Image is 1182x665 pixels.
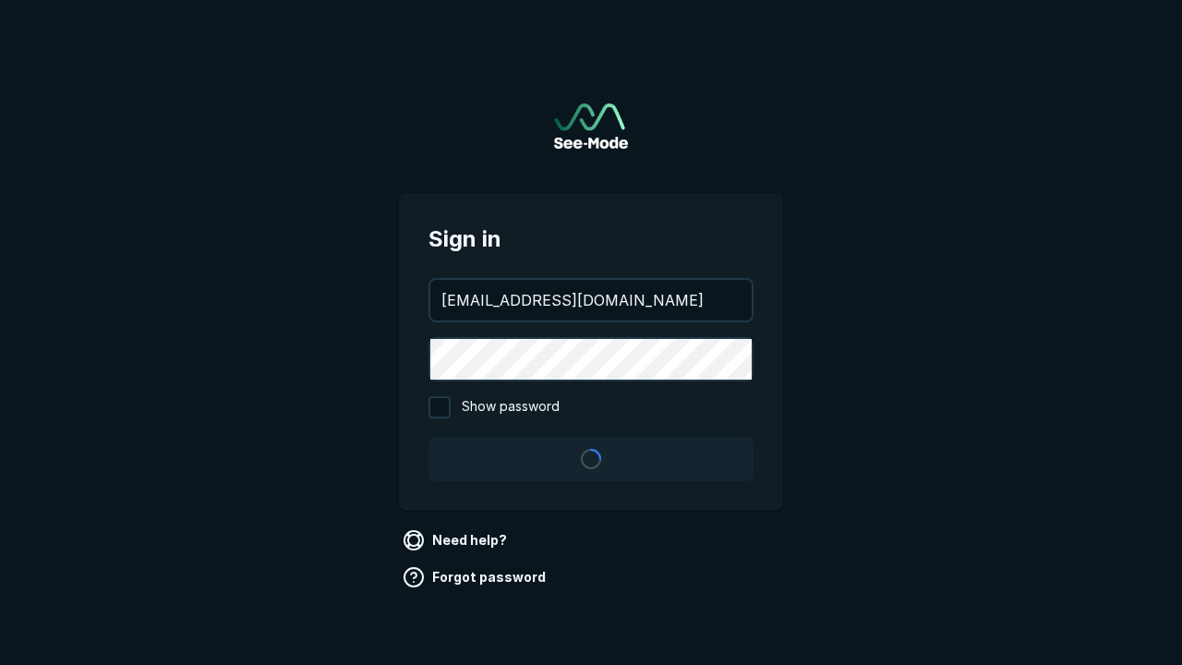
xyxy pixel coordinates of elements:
img: See-Mode Logo [554,103,628,149]
a: Go to sign in [554,103,628,149]
span: Sign in [428,223,754,256]
a: Need help? [399,526,514,555]
a: Forgot password [399,562,553,592]
span: Show password [462,396,560,418]
input: your@email.com [430,280,752,320]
